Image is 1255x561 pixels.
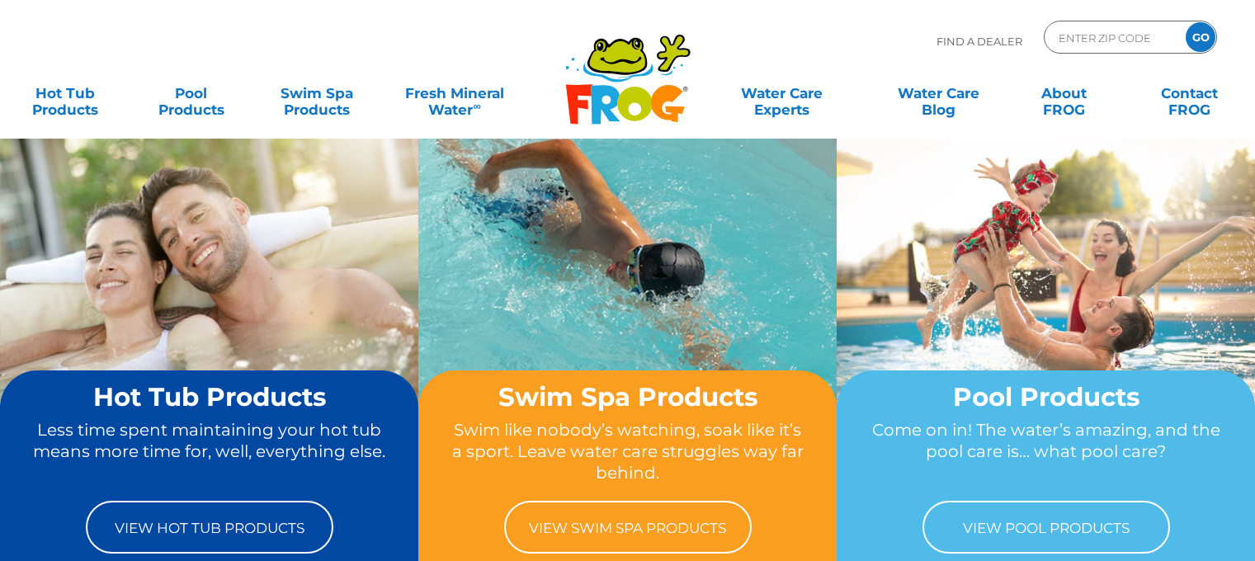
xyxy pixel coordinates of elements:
[702,77,861,110] a: Water CareExperts
[937,21,1022,62] p: Find A Dealer
[868,419,1224,484] p: Come on in! The water’s amazing, and the pool care is… what pool care?
[837,138,1255,450] img: home-banner-pool-short
[1141,77,1238,110] a: ContactFROG
[1057,26,1168,49] input: Zip Code Form
[31,383,387,411] h2: Hot Tub Products
[504,501,752,554] a: View Swim Spa Products
[17,77,114,110] a: Hot TubProducts
[889,77,987,110] a: Water CareBlog
[31,419,387,484] p: Less time spent maintaining your hot tub means more time for, well, everything else.
[450,419,805,484] p: Swim like nobody’s watching, soak like it’s a sport. Leave water care struggles way far behind.
[1186,22,1215,52] input: GO
[868,383,1224,411] h2: Pool Products
[1015,77,1112,110] a: AboutFROG
[450,383,805,411] h2: Swim Spa Products
[922,501,1170,554] a: View Pool Products
[418,138,837,450] img: home-banner-swim-spa-short
[142,77,239,110] a: PoolProducts
[268,77,366,110] a: Swim SpaProducts
[473,100,480,112] sup: ∞
[394,77,516,110] a: Fresh MineralWater∞
[86,501,333,554] a: View Hot Tub Products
